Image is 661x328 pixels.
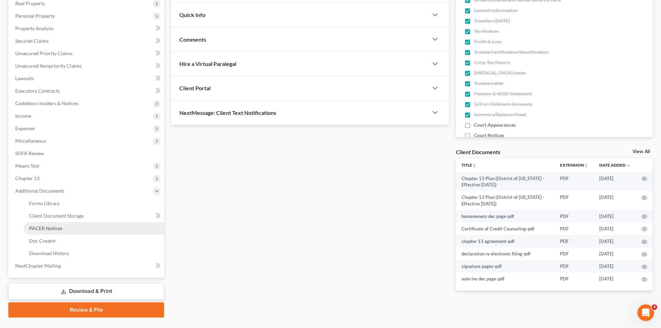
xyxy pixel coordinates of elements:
span: Miscellaneous [15,138,46,144]
a: Secured Claims [10,35,164,47]
td: PDF [554,172,594,191]
a: Client Document Storage [24,210,164,222]
span: Lawsuits [15,75,34,81]
td: homeowners dec page-pdf [456,210,554,222]
span: Executory Contracts [15,88,60,94]
a: Download History [24,247,164,260]
td: Chapter 13 Plan (District of [US_STATE] - Effective [DATE]) [456,191,554,210]
td: PDF [554,191,594,210]
span: Pension & 401K Statement [474,90,532,97]
span: Lawsuit information [474,7,518,14]
span: Comments [179,36,206,43]
a: Titleunfold_more [461,162,476,168]
i: expand_more [626,163,630,168]
span: Court Appearances [474,121,516,128]
a: Review & File [8,302,164,318]
span: Client Portal [179,85,211,91]
span: Corp. Tax Return [474,59,510,66]
i: unfold_more [472,163,476,168]
a: View All [633,149,650,154]
td: [DATE] [594,222,636,235]
td: [DATE] [594,272,636,285]
a: Unsecured Priority Claims [10,47,164,60]
span: PACER Notices [29,225,62,231]
span: Codebtors Insiders & Notices [15,100,78,106]
td: PDF [554,210,594,222]
td: Certificate of Credit Counseling-pdf [456,222,554,235]
span: Transfers [DATE] [474,17,510,24]
a: SOFA Review [10,147,164,160]
span: Trustee Certification/Identification [474,49,549,56]
a: Executory Contracts [10,85,164,97]
a: Lawsuits [10,72,164,85]
div: Client Documents [456,148,500,155]
td: PDF [554,260,594,272]
span: Client Document Storage [29,213,84,219]
td: [DATE] [594,191,636,210]
td: Chapter 13 Plan (District of [US_STATE] - Effective [DATE]) [456,172,554,191]
span: Doc Creator [29,238,56,244]
td: [DATE] [594,247,636,260]
span: Tax Notices [474,28,499,35]
span: Profit & Loss [474,38,501,45]
span: 4 [652,304,657,310]
span: Additional Documents [15,188,64,194]
span: Court Notices [474,132,504,139]
td: [DATE] [594,235,636,247]
td: [DATE] [594,172,636,191]
a: PACER Notices [24,222,164,235]
span: Income [15,113,31,119]
iframe: Intercom live chat [637,304,654,321]
td: chapter 13 agreement-pdf [456,235,554,247]
td: PDF [554,247,594,260]
a: Unsecured Nonpriority Claims [10,60,164,72]
td: PDF [554,235,594,247]
a: Forms Library [24,197,164,210]
span: Hire a Virtual Paralegal [179,60,236,67]
span: Expenses [15,125,35,131]
td: auto ins dec page-pdf [456,272,554,285]
span: Inventory/Balance Sheet [474,111,526,118]
span: Forms Library [29,200,60,206]
a: NextChapter Mailing [10,260,164,272]
span: 529 or Children's Accounts [474,101,532,108]
td: signature pages-pdf [456,260,554,272]
span: Quick Info [179,11,205,18]
i: unfold_more [584,163,588,168]
span: Unsecured Nonpriority Claims [15,63,82,69]
span: Means Test [15,163,39,169]
span: Real Property [15,0,45,6]
span: NextMessage: Client Text Notifications [179,109,276,116]
a: Download & Print [8,283,164,300]
span: SOFA Review [15,150,44,156]
a: Extensionunfold_more [560,162,588,168]
td: PDF [554,272,594,285]
span: Unsecured Priority Claims [15,50,73,56]
span: Download History [29,250,69,256]
span: Secured Claims [15,38,49,44]
a: Doc Creator [24,235,164,247]
span: Trustee Letter [474,80,504,87]
span: Property Analysis [15,25,54,31]
td: [DATE] [594,210,636,222]
span: [MEDICAL_DATA] Letter [474,69,526,76]
td: PDF [554,222,594,235]
a: Property Analysis [10,22,164,35]
span: Personal Property [15,13,55,19]
a: Date Added expand_more [599,162,630,168]
span: Chapter 13 [15,175,40,181]
td: [DATE] [594,260,636,272]
td: declaration re electronic filing-pdf [456,247,554,260]
span: NextChapter Mailing [15,263,61,269]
